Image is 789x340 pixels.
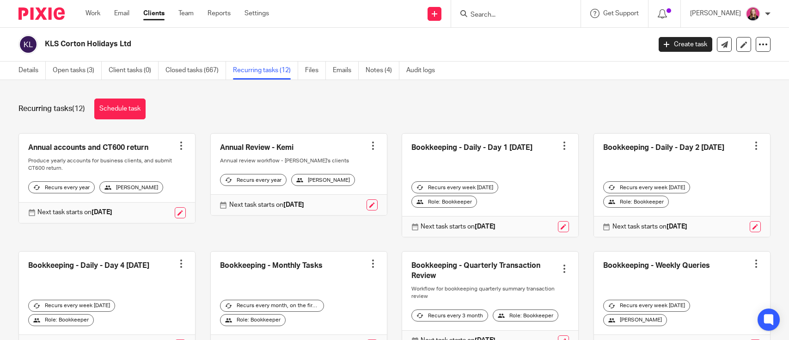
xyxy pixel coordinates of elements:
[28,300,115,312] div: Recurs every week [DATE]
[28,181,95,193] div: Recurs every year
[178,9,194,18] a: Team
[366,62,399,80] a: Notes (4)
[603,300,690,312] div: Recurs every week [DATE]
[94,99,146,119] a: Schedule task
[305,62,326,80] a: Files
[86,9,100,18] a: Work
[37,208,112,217] p: Next task starts on
[18,35,38,54] img: svg%3E
[143,9,165,18] a: Clients
[612,222,687,231] p: Next task starts on
[690,9,741,18] p: [PERSON_NAME]
[18,7,65,20] img: Pixie
[603,314,667,326] div: [PERSON_NAME]
[406,62,442,80] a: Audit logs
[18,62,46,80] a: Details
[220,174,287,186] div: Recurs every year
[245,9,269,18] a: Settings
[283,202,304,208] strong: [DATE]
[220,314,286,326] div: Role: Bookkeeper
[291,174,355,186] div: [PERSON_NAME]
[72,105,85,112] span: (12)
[746,6,760,21] img: Team%20headshots.png
[659,37,712,52] a: Create task
[114,9,129,18] a: Email
[411,181,498,193] div: Recurs every week [DATE]
[53,62,102,80] a: Open tasks (3)
[208,9,231,18] a: Reports
[333,62,359,80] a: Emails
[99,181,163,193] div: [PERSON_NAME]
[475,223,495,230] strong: [DATE]
[233,62,298,80] a: Recurring tasks (12)
[667,223,687,230] strong: [DATE]
[229,200,304,210] p: Next task starts on
[165,62,226,80] a: Closed tasks (667)
[45,39,525,49] h2: KLS Corton Holidays Ltd
[411,196,477,208] div: Role: Bookkeeper
[109,62,159,80] a: Client tasks (0)
[411,309,488,321] div: Recurs every 3 month
[18,104,85,114] h1: Recurring tasks
[92,209,112,216] strong: [DATE]
[493,309,558,321] div: Role: Bookkeeper
[421,222,495,231] p: Next task starts on
[603,10,639,17] span: Get Support
[603,196,669,208] div: Role: Bookkeeper
[603,181,690,193] div: Recurs every week [DATE]
[220,300,324,312] div: Recurs every month, on the first workday
[470,11,553,19] input: Search
[28,314,94,326] div: Role: Bookkeeper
